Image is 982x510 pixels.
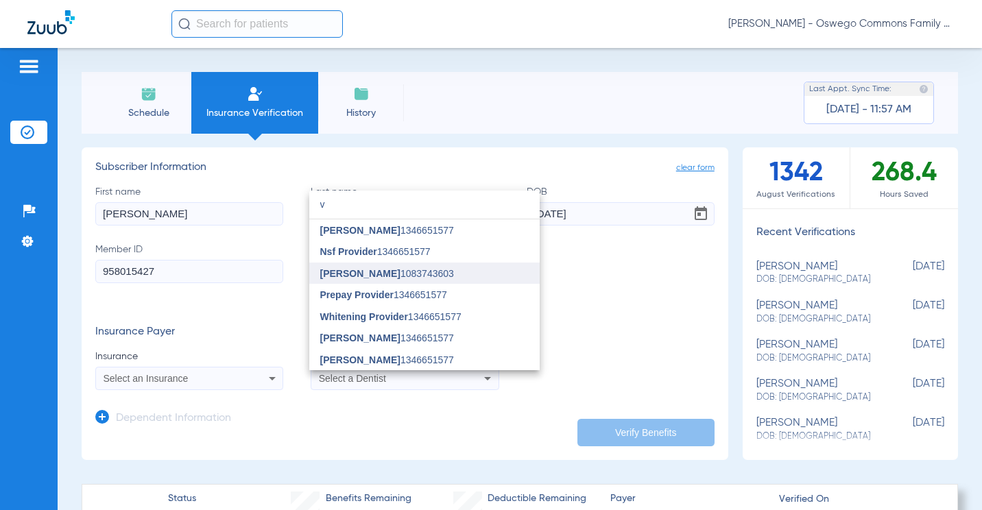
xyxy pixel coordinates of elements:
span: 1346651577 [320,290,447,300]
span: Nsf Provider [320,246,377,257]
span: 1346651577 [320,312,462,321]
span: 1083743603 [320,269,454,278]
input: dropdown search [309,191,540,219]
span: 1346651577 [320,333,454,343]
span: [PERSON_NAME] [320,268,400,279]
span: [PERSON_NAME] [320,225,400,236]
span: 1346651577 [320,247,431,256]
span: Whitening Provider [320,311,408,322]
span: [PERSON_NAME] [320,332,400,343]
span: 1346651577 [320,355,454,365]
span: 1346651577 [320,226,454,235]
span: [PERSON_NAME] [320,354,400,365]
span: Prepay Provider [320,289,394,300]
